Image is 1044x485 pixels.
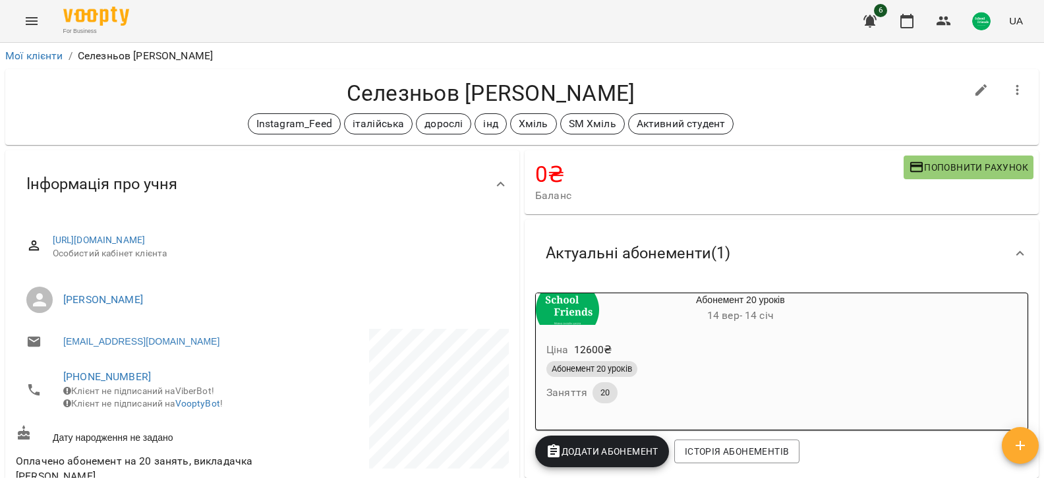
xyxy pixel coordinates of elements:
[535,436,669,467] button: Додати Абонемент
[904,156,1033,179] button: Поповнити рахунок
[637,116,725,132] p: Активний студент
[69,48,72,64] li: /
[535,161,904,188] h4: 0 ₴
[63,398,223,409] span: Клієнт не підписаний на !
[707,309,774,322] span: 14 вер - 14 січ
[16,5,47,37] button: Menu
[546,341,569,359] h6: Ціна
[1009,14,1023,28] span: UA
[574,342,612,358] p: 12600 ₴
[63,370,151,383] a: [PHONE_NUMBER]
[13,422,262,447] div: Дату народження не задано
[909,159,1028,175] span: Поповнити рахунок
[53,247,498,260] span: Особистий кабінет клієнта
[475,113,506,134] div: інд
[536,293,882,419] button: Абонемент 20 уроків14 вер- 14 січЦіна12600₴Абонемент 20 уроківЗаняття20
[560,113,625,134] div: SM Хміль
[26,174,177,194] span: Інформація про учня
[16,80,966,107] h4: Селезньов [PERSON_NAME]
[525,219,1039,287] div: Актуальні абонементи(1)
[536,293,599,325] div: Абонемент 20 уроків
[593,387,618,399] span: 20
[256,116,332,132] p: Instagram_Feed
[483,116,498,132] p: інд
[424,116,463,132] p: дорослі
[416,113,471,134] div: дорослі
[874,4,887,17] span: 6
[344,113,413,134] div: італійська
[5,49,63,62] a: Мої клієнти
[972,12,991,30] img: 46aec18d8fb3c8be1fcfeaea736b1765.png
[1004,9,1028,33] button: UA
[16,455,252,483] span: Оплачено абонемент на 20 занять, викладачка [PERSON_NAME]
[353,116,404,132] p: італійська
[546,243,730,264] span: Актуальні абонементи ( 1 )
[535,188,904,204] span: Баланс
[63,385,214,396] span: Клієнт не підписаний на ViberBot!
[63,7,129,26] img: Voopty Logo
[546,443,658,459] span: Додати Абонемент
[519,116,548,132] p: Хміль
[569,116,616,132] p: SM Хміль
[685,443,789,459] span: Історія абонементів
[53,235,146,245] a: [URL][DOMAIN_NAME]
[78,48,213,64] p: Селезньов [PERSON_NAME]
[63,27,129,36] span: For Business
[510,113,557,134] div: Хміль
[5,150,519,218] div: Інформація про учня
[546,363,637,375] span: Абонемент 20 уроків
[628,113,734,134] div: Активний студент
[63,335,219,348] a: [EMAIL_ADDRESS][DOMAIN_NAME]
[674,440,799,463] button: Історія абонементів
[248,113,341,134] div: Instagram_Feed
[546,384,587,402] h6: Заняття
[63,293,143,306] a: [PERSON_NAME]
[175,398,220,409] a: VooptyBot
[599,293,882,325] div: Абонемент 20 уроків
[5,48,1039,64] nav: breadcrumb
